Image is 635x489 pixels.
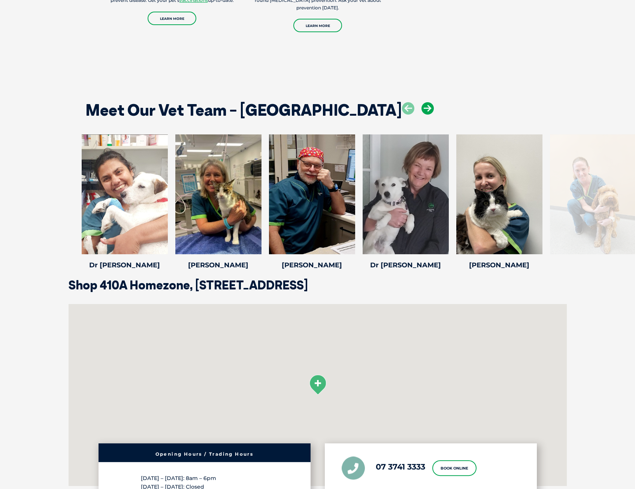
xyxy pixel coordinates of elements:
[293,19,342,32] a: Learn More
[175,262,261,268] h4: [PERSON_NAME]
[102,452,307,456] h6: Opening Hours / Trading Hours
[620,34,628,42] button: Search
[148,12,196,25] a: Learn More
[456,262,542,268] h4: [PERSON_NAME]
[363,262,449,268] h4: Dr [PERSON_NAME]
[269,262,355,268] h4: [PERSON_NAME]
[82,262,168,268] h4: Dr [PERSON_NAME]
[432,460,477,476] a: Book Online
[376,462,425,471] a: 07 3741 3333
[85,102,402,118] h2: Meet Our Vet Team - [GEOGRAPHIC_DATA]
